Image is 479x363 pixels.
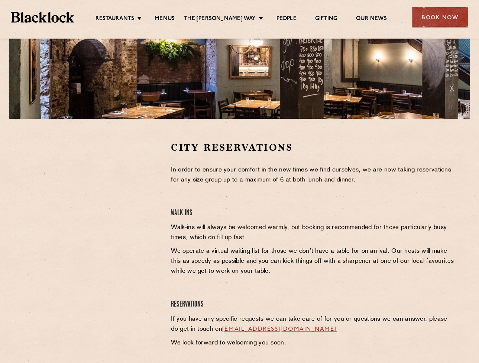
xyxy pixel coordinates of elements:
[184,15,256,23] a: The [PERSON_NAME] Way
[412,7,468,27] div: Book Now
[171,338,456,348] p: We look forward to welcoming you soon.
[171,165,456,185] p: In order to ensure your comfort in the new times we find ourselves, we are now taking reservation...
[222,326,337,332] a: [EMAIL_ADDRESS][DOMAIN_NAME]
[171,300,456,310] h4: Reservations
[171,208,456,218] h4: Walk Ins
[171,141,456,154] h2: City Reservations
[171,223,456,243] p: Walk-ins will always be welcomed warmly, but booking is recommended for those particularly busy t...
[315,15,337,23] a: Gifting
[11,12,74,22] img: BL_Textured_Logo-footer-cropped.svg
[276,15,296,23] a: People
[96,15,134,23] a: Restaurants
[171,314,456,334] p: If you have any specific requests we can take care of for you or questions we can answer, please ...
[171,246,456,277] p: We operate a virtual waiting list for those we don’t have a table for on arrival. Our hosts will ...
[356,15,387,23] a: Our News
[50,141,133,253] iframe: OpenTable make booking widget
[155,15,175,23] a: Menus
